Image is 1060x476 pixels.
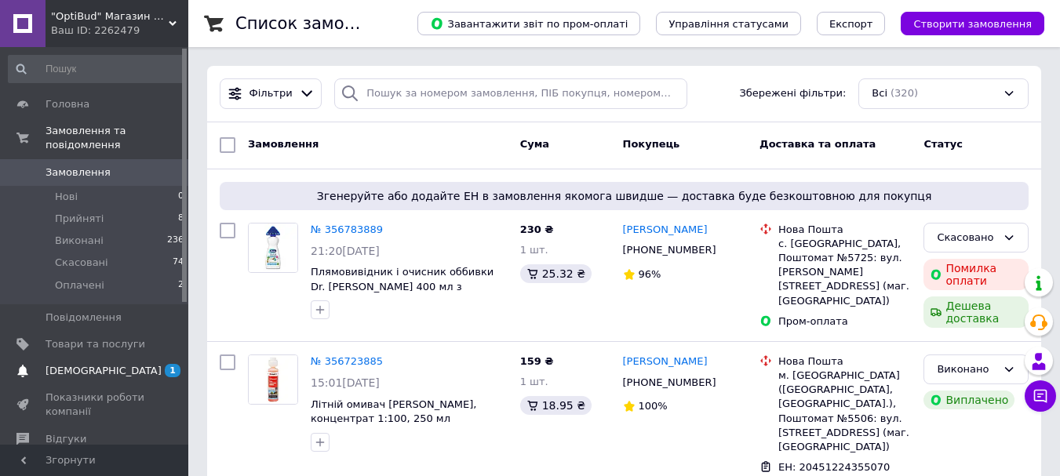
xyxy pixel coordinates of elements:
[8,55,185,83] input: Пошук
[46,337,145,351] span: Товари та послуги
[46,124,188,152] span: Замовлення та повідомлення
[829,18,873,30] span: Експорт
[311,223,383,235] a: № 356783889
[520,264,592,283] div: 25.32 ₴
[311,245,380,257] span: 21:20[DATE]
[520,396,592,415] div: 18.95 ₴
[226,188,1022,204] span: Згенеруйте або додайте ЕН в замовлення якомога швидше — доставка буде безкоштовною для покупця
[173,256,184,270] span: 74
[248,354,298,405] a: Фото товару
[311,355,383,367] a: № 356723885
[639,268,661,280] span: 96%
[311,266,494,307] a: Плямовивідник і очисник оббивки Dr. [PERSON_NAME] 400 мл з щіткою, від плям і запахів
[430,16,628,31] span: Завантажити звіт по пром-оплаті
[778,223,911,237] div: Нова Пошта
[885,17,1044,29] a: Створити замовлення
[46,432,86,446] span: Відгуки
[620,372,719,393] div: [PHONE_NUMBER]
[178,278,184,293] span: 2
[872,86,887,101] span: Всі
[759,138,876,150] span: Доставка та оплата
[778,369,911,454] div: м. [GEOGRAPHIC_DATA] ([GEOGRAPHIC_DATA], [GEOGRAPHIC_DATA].), Поштомат №5506: вул. [STREET_ADDRES...
[668,18,789,30] span: Управління статусами
[311,376,380,389] span: 15:01[DATE]
[656,12,801,35] button: Управління статусами
[778,314,911,329] div: Пром-оплата
[55,190,78,204] span: Нові
[178,212,184,226] span: 8
[639,400,668,412] span: 100%
[334,78,687,109] input: Пошук за номером замовлення, ПІБ покупця, номером телефону, Email, номером накладної
[51,24,188,38] div: Ваш ID: 2262479
[417,12,640,35] button: Завантажити звіт по пром-оплаті
[167,234,184,248] span: 236
[46,165,111,180] span: Замовлення
[250,86,293,101] span: Фільтри
[55,278,104,293] span: Оплачені
[46,311,122,325] span: Повідомлення
[891,87,918,99] span: (320)
[248,223,298,273] a: Фото товару
[778,461,890,473] span: ЕН: 20451224355070
[901,12,1044,35] button: Створити замовлення
[817,12,886,35] button: Експорт
[739,86,846,101] span: Збережені фільтри:
[520,355,554,367] span: 159 ₴
[46,97,89,111] span: Головна
[778,237,911,308] div: с. [GEOGRAPHIC_DATA], Поштомат №5725: вул. [PERSON_NAME][STREET_ADDRESS] (маг. [GEOGRAPHIC_DATA])
[178,190,184,204] span: 0
[937,230,996,246] div: Скасовано
[249,223,297,272] img: Фото товару
[620,240,719,260] div: [PHONE_NUMBER]
[46,364,162,378] span: [DEMOGRAPHIC_DATA]
[55,212,104,226] span: Прийняті
[913,18,1032,30] span: Створити замовлення
[623,138,680,150] span: Покупець
[520,138,549,150] span: Cума
[249,355,297,404] img: Фото товару
[778,354,911,369] div: Нова Пошта
[1025,380,1056,412] button: Чат з покупцем
[923,138,963,150] span: Статус
[55,256,108,270] span: Скасовані
[520,223,554,235] span: 230 ₴
[520,244,548,256] span: 1 шт.
[623,223,708,238] a: [PERSON_NAME]
[923,391,1014,409] div: Виплачено
[520,376,548,387] span: 1 шт.
[165,364,180,377] span: 1
[937,362,996,378] div: Виконано
[46,391,145,419] span: Показники роботи компанії
[248,138,319,150] span: Замовлення
[623,354,708,369] a: [PERSON_NAME]
[55,234,104,248] span: Виконані
[235,14,395,33] h1: Список замовлень
[923,296,1029,328] div: Дешева доставка
[51,9,169,24] span: "OptiBud" Магазин будматеріалів
[923,259,1029,290] div: Помилка оплати
[311,398,476,425] a: Літній омивач [PERSON_NAME], концентрат 1:100, 250 мл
